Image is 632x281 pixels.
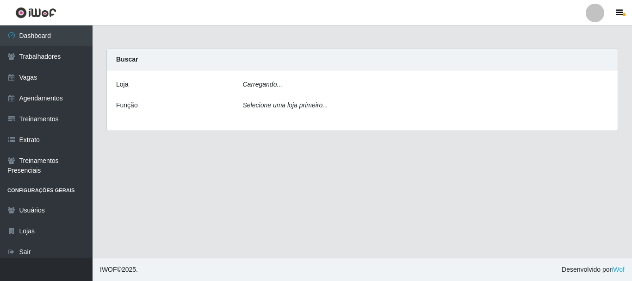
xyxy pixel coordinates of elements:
img: CoreUI Logo [15,7,56,19]
label: Função [116,100,138,110]
strong: Buscar [116,56,138,63]
label: Loja [116,80,128,89]
span: Desenvolvido por [562,265,625,275]
a: iWof [612,266,625,273]
i: Selecione uma loja primeiro... [243,101,328,109]
span: IWOF [100,266,117,273]
i: Carregando... [243,81,283,88]
span: © 2025 . [100,265,138,275]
